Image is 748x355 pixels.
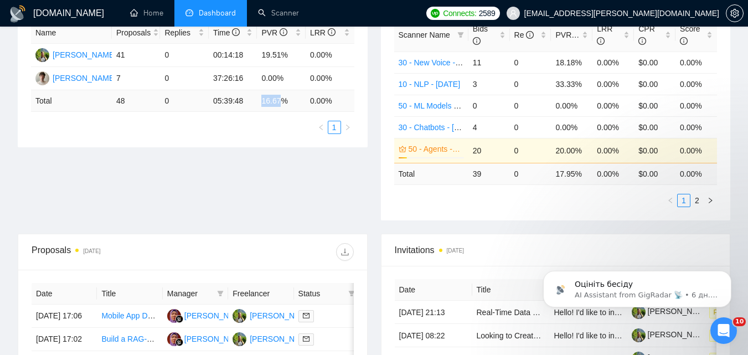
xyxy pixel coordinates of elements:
[509,9,517,17] span: user
[257,90,306,112] td: 16.67 %
[479,7,496,19] span: 2589
[130,8,163,18] a: homeHome
[709,331,747,339] a: Pending
[112,22,161,44] th: Proposals
[167,332,181,346] img: SM
[709,330,742,342] span: Pending
[160,22,209,44] th: Replies
[638,37,646,45] span: info-circle
[431,9,440,18] img: upwork-logo.png
[473,37,481,45] span: info-circle
[233,332,246,346] img: MK
[97,328,162,351] td: Build a RAG-Powered Comms Intelligence System
[634,73,675,95] td: $0.00
[472,279,550,301] th: Title
[32,283,97,305] th: Date
[97,305,162,328] td: Mobile App Development (Android & iOS) for Chat, API & AI ChatBot
[261,28,287,37] span: PVR
[217,290,224,297] span: filter
[163,283,228,305] th: Manager
[167,334,248,343] a: SM[PERSON_NAME]
[510,163,551,184] td: 0
[101,335,275,343] a: Build a RAG-Powered Comms Intelligence System
[32,243,193,261] div: Proposals
[514,30,534,39] span: Re
[551,73,592,95] td: 33.33%
[691,194,703,207] a: 2
[634,138,675,163] td: $0.00
[314,121,328,134] button: left
[675,116,717,138] td: 0.00%
[215,285,226,302] span: filter
[510,138,551,163] td: 0
[726,4,744,22] button: setting
[53,49,116,61] div: [PERSON_NAME]
[83,248,100,254] time: [DATE]
[32,305,97,328] td: [DATE] 17:06
[707,197,714,204] span: right
[457,32,464,38] span: filter
[468,163,510,184] td: 39
[634,116,675,138] td: $0.00
[632,330,711,339] a: [PERSON_NAME]
[348,290,355,297] span: filter
[597,37,605,45] span: info-circle
[710,317,737,344] iframe: Intercom live chat
[341,121,354,134] button: right
[726,9,744,18] a: setting
[675,52,717,73] td: 0.00%
[551,52,592,73] td: 18.18%
[592,52,634,73] td: 0.00%
[555,30,581,39] span: PVR
[160,67,209,90] td: 0
[597,24,612,45] span: LRR
[675,163,717,184] td: 0.00 %
[112,44,161,67] td: 41
[31,22,112,44] th: Name
[592,163,634,184] td: 0.00 %
[53,72,116,84] div: [PERSON_NAME]
[328,121,341,134] li: 1
[677,194,690,207] li: 1
[664,194,677,207] li: Previous Page
[468,52,510,73] td: 11
[592,95,634,116] td: 0.00%
[680,37,688,45] span: info-circle
[447,248,464,254] time: [DATE]
[395,301,472,324] td: [DATE] 21:13
[477,331,659,340] a: Looking to Create a Workflow with Automation and Ai
[336,243,354,261] button: download
[634,95,675,116] td: $0.00
[664,194,677,207] button: left
[233,309,246,323] img: MK
[473,24,488,45] span: Bids
[510,73,551,95] td: 0
[634,52,675,73] td: $0.00
[551,138,592,163] td: 20.00%
[32,328,97,351] td: [DATE] 17:02
[472,324,550,347] td: Looking to Create a Workflow with Automation and Ai
[112,67,161,90] td: 7
[638,24,655,45] span: CPR
[704,194,717,207] button: right
[551,163,592,184] td: 17.95 %
[112,90,161,112] td: 48
[160,44,209,67] td: 0
[527,248,748,325] iframe: Intercom notifications повідомлення
[97,283,162,305] th: Title
[35,73,116,82] a: OH[PERSON_NAME]
[233,334,313,343] a: MK[PERSON_NAME]
[675,73,717,95] td: 0.00%
[250,333,313,345] div: [PERSON_NAME]
[510,116,551,138] td: 0
[394,163,468,184] td: Total
[257,67,306,90] td: 0.00%
[31,90,112,112] td: Total
[328,121,341,133] a: 1
[257,44,306,67] td: 19.51%
[35,71,49,85] img: OH
[344,124,351,131] span: right
[690,194,704,207] li: 2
